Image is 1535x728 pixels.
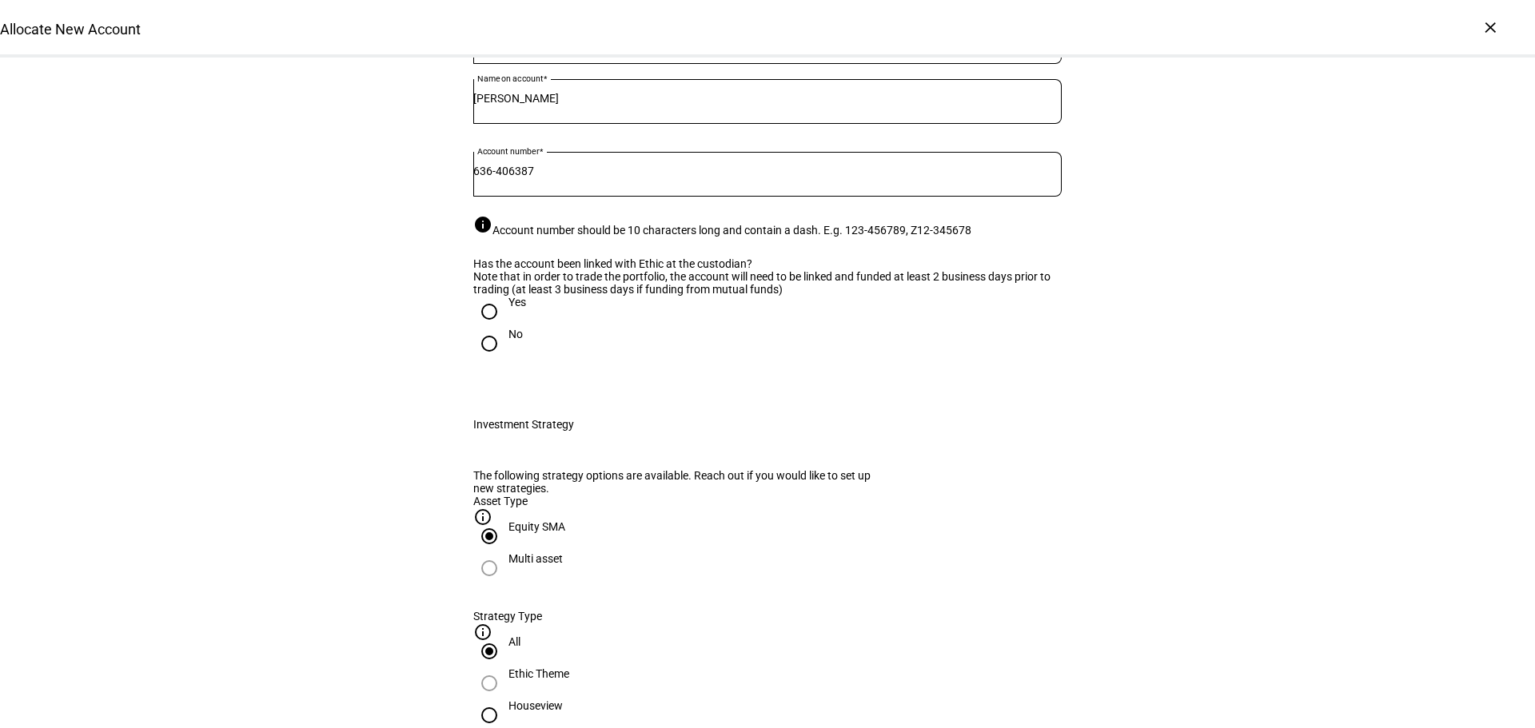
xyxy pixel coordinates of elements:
plt-strategy-filter-column-header: Strategy Type [473,610,1062,635]
input: Account number [473,165,1062,177]
div: × [1477,14,1503,40]
div: Investment Strategy [473,418,574,431]
mat-icon: info_outline [473,507,492,527]
mat-label: Name on account [477,74,544,83]
div: Asset Type [473,495,1062,507]
div: Has the account been linked with Ethic at the custodian? [473,257,1062,270]
div: Account number should be 10 characters long and contain a dash. E.g. 123-456789, Z12-345678 [473,215,1062,237]
div: The following strategy options are available. Reach out if you would like to set up new strategies. [473,469,885,495]
plt-strategy-filter-column-header: Asset Type [473,495,1062,520]
mat-label: Account number [477,146,539,156]
div: Equity SMA [508,520,565,533]
mat-icon: info [473,215,492,234]
div: Yes [508,296,526,308]
div: No [508,328,523,340]
div: All [508,635,520,648]
div: Note that in order to trade the portfolio, the account will need to be linked and funded at least... [473,270,1062,296]
mat-icon: info_outline [473,623,492,642]
div: Strategy Type [473,610,1062,623]
div: Houseview [508,699,563,712]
